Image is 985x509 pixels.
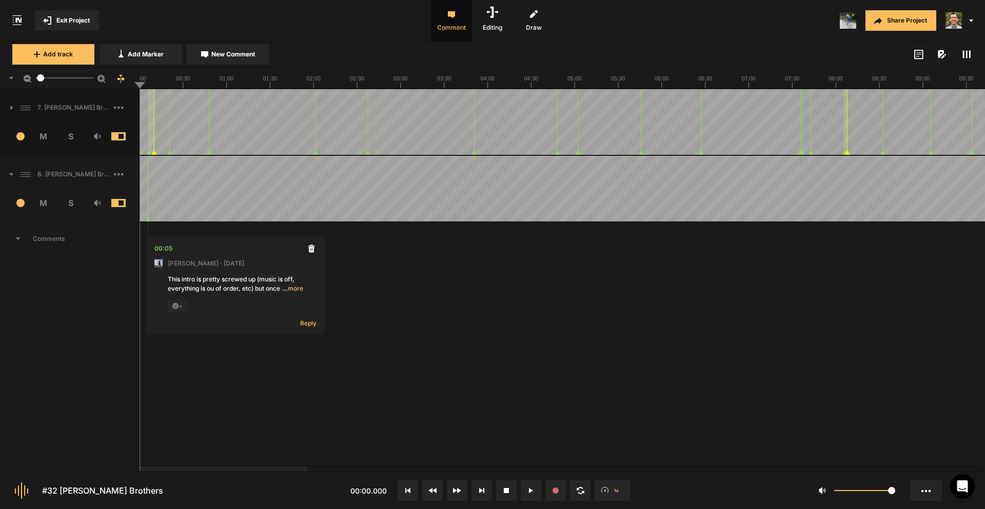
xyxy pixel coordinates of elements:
[481,75,495,82] text: 04:00
[840,12,856,29] img: ACg8ocLxXzHjWyafR7sVkIfmxRufCxqaSAR27SDjuE-ggbMy1qqdgD8=s96-c
[220,75,234,82] text: 01:00
[56,16,90,25] span: Exit Project
[263,75,277,82] text: 01:30
[128,50,164,59] span: Add Marker
[300,319,317,328] span: Reply
[865,10,936,31] button: Share Project
[437,75,451,82] text: 03:30
[950,474,975,499] div: Open Intercom Messenger
[154,259,163,268] img: ACg8ocJ5zrP0c3SJl5dKscm-Goe6koz8A9fWD7dpguHuX8DX5VIxymM=s96-c
[168,300,187,312] span: +
[57,197,84,209] span: S
[30,197,57,209] span: M
[945,12,962,29] img: 424769395311cb87e8bb3f69157a6d24
[393,75,408,82] text: 03:00
[567,75,582,82] text: 05:00
[611,75,625,82] text: 05:30
[187,44,269,65] button: New Comment
[100,44,182,65] button: Add Marker
[42,484,163,497] div: #32 [PERSON_NAME] Brothers
[282,284,288,292] span: …
[30,130,57,142] span: M
[959,75,974,82] text: 09:30
[655,75,669,82] text: 06:00
[350,75,364,82] text: 02:30
[168,259,244,268] span: [PERSON_NAME] · [DATE]
[306,75,321,82] text: 02:00
[698,75,713,82] text: 06:30
[742,75,756,82] text: 07:00
[211,50,255,59] span: New Comment
[12,44,94,65] button: Add track
[872,75,887,82] text: 08:30
[33,103,114,112] span: 7. [PERSON_NAME] Brothers
[35,10,99,31] button: Exit Project
[916,75,930,82] text: 09:00
[282,284,303,293] span: more
[57,130,84,142] span: S
[33,170,114,179] span: 8. [PERSON_NAME] Brothers Hard Lock (Noise Reduction)-
[829,75,843,82] text: 08:00
[154,243,172,254] div: 00:05.691
[350,486,387,495] span: 00:00.000
[168,275,303,293] div: This intro is pretty screwed up (music is off, everything is ou of order, etc) but once I getthe ...
[595,480,631,501] button: 1x
[43,50,73,59] span: Add track
[176,75,190,82] text: 00:30
[785,75,799,82] text: 07:30
[524,75,538,82] text: 04:30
